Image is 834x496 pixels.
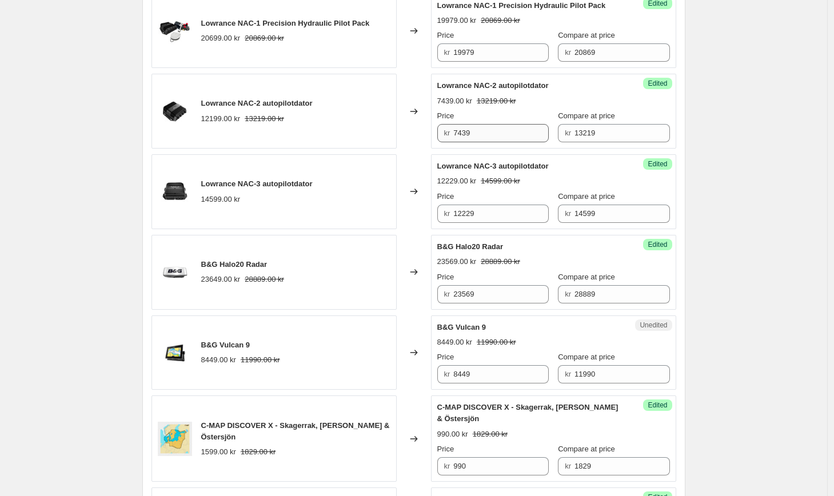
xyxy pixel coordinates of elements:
strike: 20869.00 kr [245,33,284,44]
span: Edited [648,401,667,410]
span: Compare at price [558,353,615,361]
span: kr [565,129,571,137]
div: 23569.00 kr [437,256,477,267]
div: 1599.00 kr [201,446,236,458]
div: 8449.00 kr [201,354,236,366]
span: kr [565,48,571,57]
span: B&G Halo20 Radar [437,242,504,251]
span: Compare at price [558,445,615,453]
span: Price [437,192,454,201]
span: kr [444,209,450,218]
img: lowrance_kayakstore_9933a10b-8c40-47dd-86f2-a2516aa1dd7c_80x.webp [158,94,192,129]
strike: 11990.00 kr [241,354,280,366]
div: 8449.00 kr [437,337,472,348]
strike: 14599.00 kr [481,175,520,187]
span: kr [565,209,571,218]
span: kr [565,370,571,378]
span: Compare at price [558,192,615,201]
span: kr [444,462,450,470]
span: Price [437,31,454,39]
span: Price [437,445,454,453]
span: kr [565,462,571,470]
span: Unedited [640,321,667,330]
span: Edited [648,240,667,249]
span: Price [437,353,454,361]
img: BG_3_kayakstore_80x.webp [158,335,192,370]
strike: 11990.00 kr [477,337,516,348]
strike: 1829.00 kr [241,446,276,458]
div: 12229.00 kr [437,175,477,187]
span: Lowrance NAC-2 autopilotdator [201,99,313,107]
strike: 1829.00 kr [473,429,508,440]
img: BG_1_kayakstore_80x.webp [158,255,192,289]
span: Lowrance NAC-3 autopilotdator [201,179,313,188]
strike: 13219.00 kr [245,113,284,125]
span: Lowrance NAC-1 Precision Hydraulic Pilot Pack [437,1,606,10]
span: C-MAP DISCOVER X - Skagerrak, [PERSON_NAME] & Östersjön [437,403,618,423]
span: kr [444,290,450,298]
span: kr [444,370,450,378]
span: Lowrance NAC-2 autopilotdator [437,81,549,90]
div: 7439.00 kr [437,95,472,107]
strike: 28889.00 kr [245,274,284,285]
span: Edited [648,79,667,88]
span: Price [437,111,454,120]
div: 14599.00 kr [201,194,241,205]
span: kr [444,48,450,57]
span: Price [437,273,454,281]
div: 23649.00 kr [201,274,241,285]
span: B&G Vulcan 9 [201,341,250,349]
img: cmap_2_kayakstore_38f87c16-7691-46a3-9468-ac23191cc361_80x.webp [158,422,192,456]
strike: 13219.00 kr [477,95,516,107]
div: 19979.00 kr [437,15,477,26]
span: kr [565,290,571,298]
div: 990.00 kr [437,429,468,440]
span: B&G Vulcan 9 [437,323,486,331]
span: Compare at price [558,111,615,120]
span: B&G Halo20 Radar [201,260,268,269]
img: lowrance_kayakstore_80x.webp [158,14,192,48]
span: Compare at price [558,273,615,281]
span: C-MAP DISCOVER X - Skagerrak, [PERSON_NAME] & Östersjön [201,421,390,441]
span: Lowrance NAC-3 autopilotdator [437,162,549,170]
span: Lowrance NAC-1 Precision Hydraulic Pilot Pack [201,19,370,27]
span: kr [444,129,450,137]
span: Edited [648,159,667,169]
img: lowrance_1_kayakstore_57912f48-3a97-4cac-9c42-a647809e0247_80x.webp [158,174,192,209]
div: 20699.00 kr [201,33,241,44]
div: 12199.00 kr [201,113,241,125]
span: Compare at price [558,31,615,39]
strike: 20869.00 kr [481,15,520,26]
strike: 28889.00 kr [481,256,520,267]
